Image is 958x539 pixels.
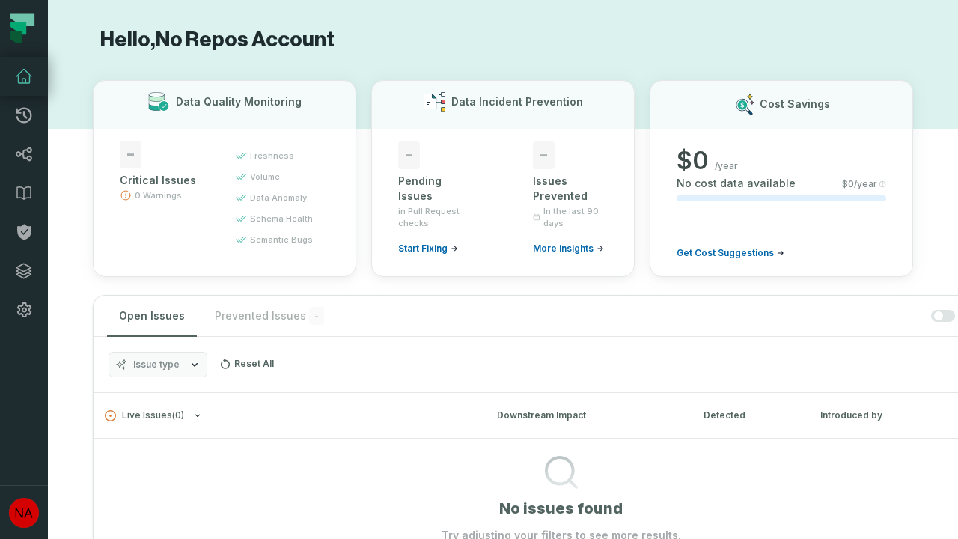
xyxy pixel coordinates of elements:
[398,141,420,169] span: -
[677,247,784,259] a: Get Cost Suggestions
[704,409,793,422] div: Detected
[93,27,913,53] h1: Hello, No Repos Account
[109,352,207,377] button: Issue type
[176,94,302,109] h3: Data Quality Monitoring
[398,243,448,255] span: Start Fixing
[250,234,313,246] span: semantic bugs
[398,174,473,204] div: Pending Issues
[93,80,356,277] button: Data Quality Monitoring-Critical Issues0 Warningsfreshnessvolumedata anomalyschema healthsemantic...
[9,498,39,528] img: avatar of No Repos Account
[135,189,182,201] span: 0 Warnings
[105,410,184,421] span: Live Issues ( 0 )
[120,141,141,168] span: -
[533,243,594,255] span: More insights
[497,409,677,422] div: Downstream Impact
[543,205,608,229] span: In the last 90 days
[499,498,623,519] h1: No issues found
[398,243,458,255] a: Start Fixing
[760,97,830,112] h3: Cost Savings
[213,352,280,376] button: Reset All
[107,296,197,336] button: Open Issues
[677,247,774,259] span: Get Cost Suggestions
[533,243,604,255] a: More insights
[398,205,473,229] span: in Pull Request checks
[250,213,313,225] span: schema health
[820,409,955,422] div: Introduced by
[677,146,709,176] span: $ 0
[250,150,294,162] span: freshness
[533,174,608,204] div: Issues Prevented
[250,192,307,204] span: data anomaly
[250,171,280,183] span: volume
[451,94,583,109] h3: Data Incident Prevention
[842,178,877,190] span: $ 0 /year
[120,173,208,188] div: Critical Issues
[650,80,913,277] button: Cost Savings$0/yearNo cost data available$0/yearGet Cost Suggestions
[371,80,635,277] button: Data Incident Prevention-Pending Issuesin Pull Request checksStart Fixing-Issues PreventedIn the ...
[105,410,470,421] button: Live Issues(0)
[677,176,796,191] span: No cost data available
[715,160,738,172] span: /year
[533,141,555,169] span: -
[133,359,180,371] span: Issue type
